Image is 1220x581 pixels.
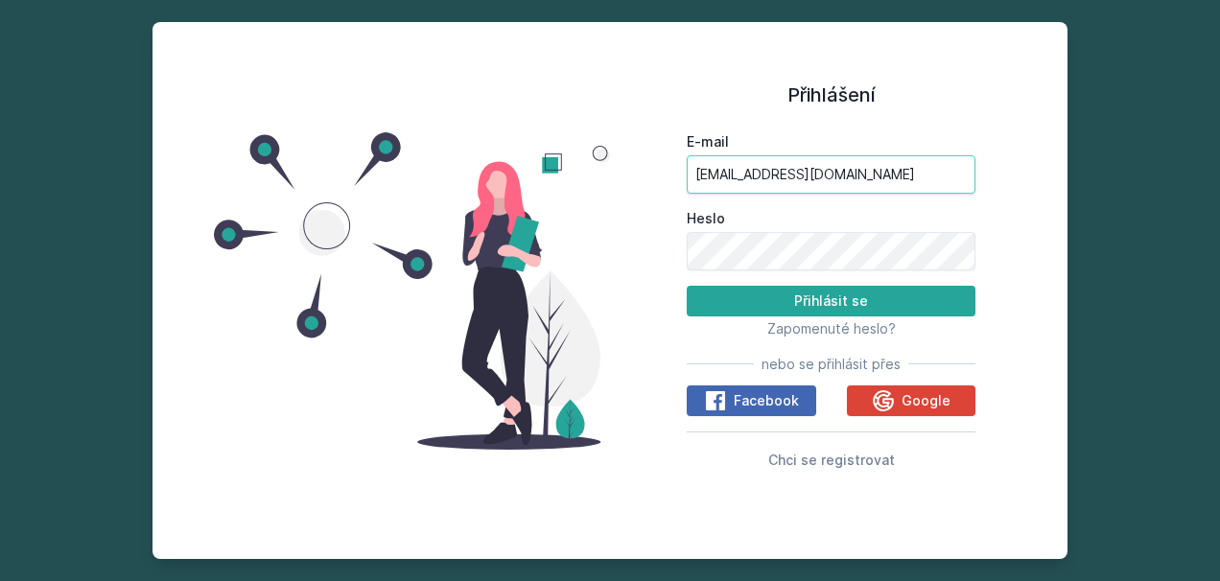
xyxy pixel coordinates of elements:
span: Facebook [734,391,799,410]
button: Google [847,385,976,416]
label: E-mail [687,132,975,151]
label: Heslo [687,209,975,228]
input: Tvoje e-mailová adresa [687,155,975,194]
button: Facebook [687,385,816,416]
span: Google [902,391,950,410]
span: nebo se přihlásit přes [762,355,901,374]
span: Chci se registrovat [768,452,895,468]
h1: Přihlášení [687,81,975,109]
button: Přihlásit se [687,286,975,316]
button: Chci se registrovat [768,448,895,471]
span: Zapomenuté heslo? [767,320,896,337]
